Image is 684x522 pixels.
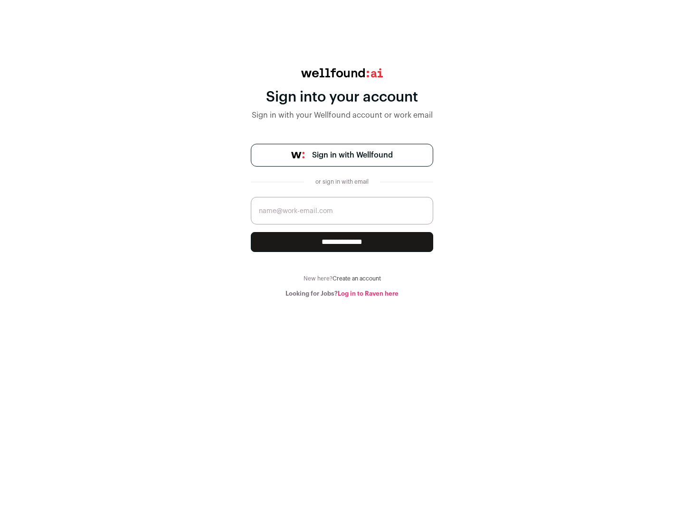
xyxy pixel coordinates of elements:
[338,290,399,297] a: Log in to Raven here
[251,290,433,298] div: Looking for Jobs?
[251,89,433,106] div: Sign into your account
[332,276,381,281] a: Create an account
[301,68,383,77] img: wellfound:ai
[251,144,433,167] a: Sign in with Wellfound
[251,275,433,282] div: New here?
[312,178,372,186] div: or sign in with email
[251,110,433,121] div: Sign in with your Wellfound account or work email
[312,149,393,161] span: Sign in with Wellfound
[291,152,304,158] img: wellfound-symbol-flush-black-fb3c872781a75f747ccb3a119075da62bfe97bd399995f84a933054e44a575c4.png
[251,197,433,224] input: name@work-email.com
